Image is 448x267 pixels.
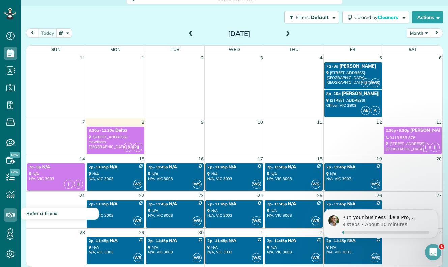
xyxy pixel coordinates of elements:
[407,28,431,37] button: Month
[228,201,236,207] span: N/A
[311,14,329,20] span: Default
[267,238,287,243] span: 2p - 11:45p
[439,244,444,249] span: 1
[409,47,417,52] span: Sat
[361,78,370,87] span: IJ
[267,245,320,255] div: N/A N/A, VIC 3003
[110,238,118,243] span: N/A
[79,229,86,236] a: 28
[288,201,296,207] span: N/A
[138,229,145,236] a: 29
[326,245,380,255] div: N/A N/A, VIC 3003
[89,171,142,181] div: N/A N/A, VIC 3003
[313,202,448,249] iframe: Intercom notifications message
[379,54,383,62] a: 5
[141,118,145,126] a: 8
[326,98,380,108] div: [STREET_ADDRESS] Officer, VIC 3809
[326,64,338,69] span: 7a - 9a
[311,253,320,262] span: WS
[51,47,61,52] span: Sun
[198,192,204,199] a: 23
[288,238,296,243] span: N/A
[228,238,236,243] span: N/A
[133,216,142,225] span: WS
[281,11,339,23] a: Filters: Default
[252,180,261,189] span: WS
[115,128,127,133] span: Delta
[311,180,320,189] span: WS
[326,70,380,85] div: [STREET_ADDRESS] [GEOGRAPHIC_DATA], [GEOGRAPHIC_DATA] 3437
[110,164,118,170] span: N/A
[284,11,339,23] button: Filters: Default
[82,118,86,126] a: 7
[252,216,261,225] span: WS
[289,47,299,52] span: Thu
[354,14,400,20] span: Colored by
[438,54,442,62] a: 6
[339,63,376,69] span: [PERSON_NAME]
[371,106,380,115] span: A
[148,208,202,218] div: N/A N/A, VIC 3003
[350,47,357,52] span: Fri
[89,238,109,243] span: 2p - 11:45p
[376,192,383,199] a: 26
[193,253,202,262] span: WS
[207,208,261,218] div: N/A N/A, VIC 3003
[296,14,310,20] span: Filters:
[267,171,320,181] div: N/A N/A, VIC 3003
[138,192,145,199] a: 22
[123,143,133,152] span: J
[288,164,296,170] span: N/A
[371,253,380,262] span: WS
[148,245,202,255] div: N/A N/A, VIC 3003
[148,238,168,243] span: 2p - 11:45p
[207,245,261,255] div: N/A N/A, VIC 3003
[267,202,287,206] span: 2p - 11:45p
[436,192,442,199] a: 27
[311,216,320,225] span: WS
[29,171,83,181] div: N/A N/A, VIC 3003
[89,165,109,169] span: 2p - 11:45p
[197,30,281,37] h2: [DATE]
[171,47,179,52] span: Tue
[430,28,443,37] button: next
[425,244,441,260] iframe: Intercom live chat
[193,216,202,225] span: WS
[141,54,145,62] a: 1
[26,210,58,216] span: Refer a friend
[410,128,447,133] span: [PERSON_NAME]
[347,164,356,170] span: N/A
[89,208,142,218] div: N/A N/A, VIC 3003
[386,141,440,151] div: [STREET_ADDRESS] [GEOGRAPHIC_DATA]
[342,91,392,96] span: [PERSON_NAME] - CAC
[26,28,39,37] button: prev
[169,164,177,170] span: N/A
[228,164,236,170] span: N/A
[326,91,341,96] span: 8a - 10a
[64,180,73,189] span: J
[79,155,86,163] a: 14
[260,229,264,236] a: 1
[89,135,142,149] div: [STREET_ADDRESS] Hawthorn, [GEOGRAPHIC_DATA] 3122
[347,201,356,207] span: N/A
[200,118,204,126] a: 9
[138,155,145,163] a: 15
[207,165,228,169] span: 2p - 11:45p
[10,152,20,158] span: New
[89,245,142,255] div: N/A N/A, VIC 3003
[133,253,142,262] span: WS
[207,171,261,181] div: N/A N/A, VIC 3003
[110,47,121,52] span: Mon
[198,155,204,163] a: 16
[89,202,109,206] span: 2p - 11:45p
[148,165,168,169] span: 2p - 11:45p
[376,155,383,163] a: 19
[229,47,240,52] span: Wed
[371,78,380,87] span: WS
